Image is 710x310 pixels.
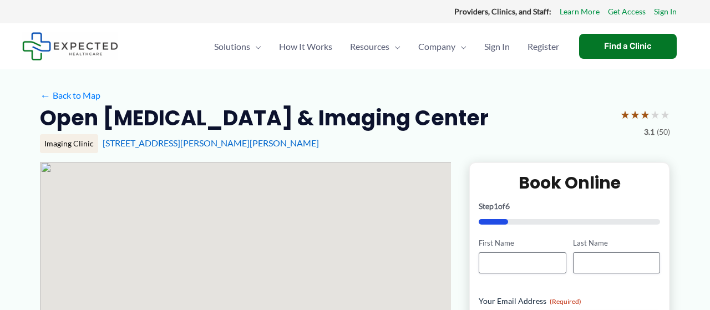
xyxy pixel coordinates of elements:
[608,4,646,19] a: Get Access
[409,27,475,66] a: CompanyMenu Toggle
[454,7,551,16] strong: Providers, Clinics, and Staff:
[455,27,466,66] span: Menu Toggle
[40,87,100,104] a: ←Back to Map
[660,104,670,125] span: ★
[494,201,498,211] span: 1
[550,297,581,306] span: (Required)
[573,238,660,248] label: Last Name
[657,125,670,139] span: (50)
[479,296,660,307] label: Your Email Address
[630,104,640,125] span: ★
[519,27,568,66] a: Register
[418,27,455,66] span: Company
[40,90,50,100] span: ←
[205,27,270,66] a: SolutionsMenu Toggle
[528,27,559,66] span: Register
[214,27,250,66] span: Solutions
[270,27,341,66] a: How It Works
[279,27,332,66] span: How It Works
[479,172,660,194] h2: Book Online
[644,125,655,139] span: 3.1
[40,134,98,153] div: Imaging Clinic
[560,4,600,19] a: Learn More
[475,27,519,66] a: Sign In
[22,32,118,60] img: Expected Healthcare Logo - side, dark font, small
[654,4,677,19] a: Sign In
[40,104,489,131] h2: Open [MEDICAL_DATA] & Imaging Center
[650,104,660,125] span: ★
[389,27,400,66] span: Menu Toggle
[250,27,261,66] span: Menu Toggle
[205,27,568,66] nav: Primary Site Navigation
[341,27,409,66] a: ResourcesMenu Toggle
[579,34,677,59] a: Find a Clinic
[484,27,510,66] span: Sign In
[505,201,510,211] span: 6
[103,138,319,148] a: [STREET_ADDRESS][PERSON_NAME][PERSON_NAME]
[350,27,389,66] span: Resources
[479,202,660,210] p: Step of
[479,238,566,248] label: First Name
[640,104,650,125] span: ★
[620,104,630,125] span: ★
